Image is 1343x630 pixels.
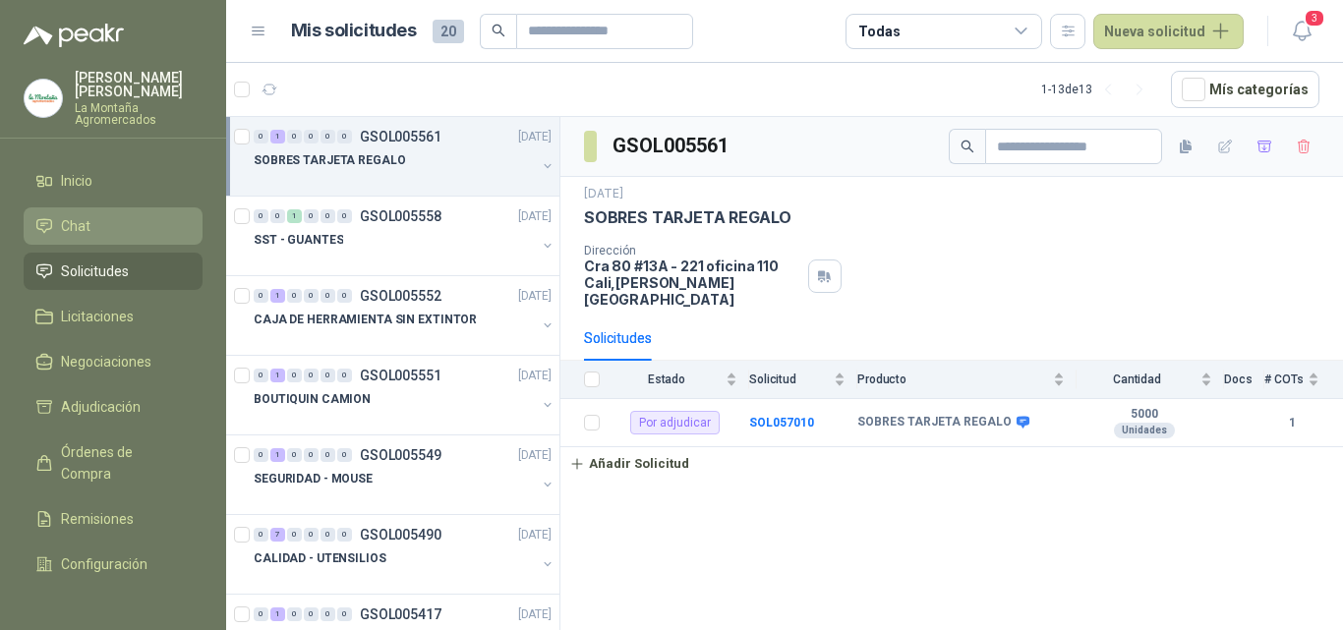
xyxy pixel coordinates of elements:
[1041,74,1155,105] div: 1 - 13 de 13
[270,448,285,462] div: 1
[518,287,552,306] p: [DATE]
[270,607,285,621] div: 1
[254,204,555,267] a: 0 0 1 0 0 0 GSOL005558[DATE] SST - GUANTES
[24,388,203,426] a: Adjudicación
[254,523,555,586] a: 0 7 0 0 0 0 GSOL005490[DATE] CALIDAD - UTENSILIOS
[360,448,441,462] p: GSOL005549
[304,130,319,143] div: 0
[518,128,552,146] p: [DATE]
[304,209,319,223] div: 0
[518,446,552,465] p: [DATE]
[321,130,335,143] div: 0
[24,24,124,47] img: Logo peakr
[24,298,203,335] a: Licitaciones
[337,130,352,143] div: 0
[518,207,552,226] p: [DATE]
[254,390,371,409] p: BOUTIQUIN CAMION
[24,545,203,583] a: Configuración
[1114,423,1175,438] div: Unidades
[270,289,285,303] div: 1
[287,130,302,143] div: 0
[630,411,720,434] div: Por adjudicar
[61,441,184,485] span: Órdenes de Compra
[61,396,141,418] span: Adjudicación
[612,361,749,399] th: Estado
[287,369,302,382] div: 0
[254,130,268,143] div: 0
[24,500,203,538] a: Remisiones
[337,369,352,382] div: 0
[24,433,203,492] a: Órdenes de Compra
[337,528,352,542] div: 0
[613,131,731,161] h3: GSOL005561
[360,369,441,382] p: GSOL005551
[270,528,285,542] div: 7
[518,605,552,624] p: [DATE]
[749,361,857,399] th: Solicitud
[270,209,285,223] div: 0
[1264,372,1304,386] span: # COTs
[321,289,335,303] div: 0
[254,125,555,188] a: 0 1 0 0 0 0 GSOL005561[DATE] SOBRES TARJETA REGALO
[1093,14,1244,49] button: Nueva solicitud
[492,24,505,37] span: search
[360,528,441,542] p: GSOL005490
[584,185,623,203] p: [DATE]
[584,327,652,349] div: Solicitudes
[254,311,477,329] p: CAJA DE HERRAMIENTA SIN EXTINTOR
[1171,71,1319,108] button: Mís categorías
[254,284,555,347] a: 0 1 0 0 0 0 GSOL005552[DATE] CAJA DE HERRAMIENTA SIN EXTINTOR
[360,607,441,621] p: GSOL005417
[560,447,1343,481] a: Añadir Solicitud
[518,526,552,544] p: [DATE]
[254,448,268,462] div: 0
[61,553,147,575] span: Configuración
[287,528,302,542] div: 0
[291,17,417,45] h1: Mis solicitudes
[254,549,386,568] p: CALIDAD - UTENSILIOS
[1284,14,1319,49] button: 3
[749,372,830,386] span: Solicitud
[304,607,319,621] div: 0
[518,367,552,385] p: [DATE]
[584,207,791,228] p: SOBRES TARJETA REGALO
[321,607,335,621] div: 0
[749,416,814,430] a: SOL057010
[857,415,1012,430] b: SOBRES TARJETA REGALO
[254,231,343,250] p: SST - GUANTES
[24,343,203,380] a: Negociaciones
[254,607,268,621] div: 0
[254,151,405,170] p: SOBRES TARJETA REGALO
[61,215,90,237] span: Chat
[304,289,319,303] div: 0
[25,80,62,117] img: Company Logo
[304,448,319,462] div: 0
[321,209,335,223] div: 0
[287,607,302,621] div: 0
[254,528,268,542] div: 0
[270,130,285,143] div: 1
[287,289,302,303] div: 0
[254,289,268,303] div: 0
[360,209,441,223] p: GSOL005558
[321,448,335,462] div: 0
[337,448,352,462] div: 0
[1264,414,1319,432] b: 1
[858,21,900,42] div: Todas
[61,508,134,530] span: Remisiones
[584,244,800,258] p: Dirección
[254,209,268,223] div: 0
[612,372,722,386] span: Estado
[254,443,555,506] a: 0 1 0 0 0 0 GSOL005549[DATE] SEGURIDAD - MOUSE
[321,369,335,382] div: 0
[287,448,302,462] div: 0
[1077,361,1224,399] th: Cantidad
[270,369,285,382] div: 1
[254,364,555,427] a: 0 1 0 0 0 0 GSOL005551[DATE] BOUTIQUIN CAMION
[75,102,203,126] p: La Montaña Agromercados
[321,528,335,542] div: 0
[961,140,974,153] span: search
[24,253,203,290] a: Solicitudes
[433,20,464,43] span: 20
